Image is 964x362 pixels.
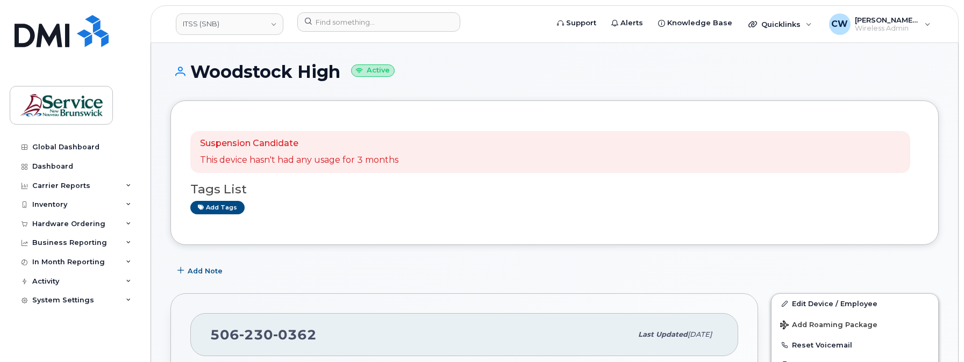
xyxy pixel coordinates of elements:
span: 0362 [273,327,317,343]
button: Reset Voicemail [772,335,938,354]
button: Add Roaming Package [772,313,938,335]
span: Last updated [638,330,688,338]
small: Active [351,64,395,77]
h1: Woodstock High [170,62,939,81]
span: [DATE] [688,330,712,338]
span: Add Roaming Package [780,321,877,331]
p: Suspension Candidate [200,137,398,150]
a: Add tags [190,201,245,214]
button: Add Note [170,261,232,280]
p: This device hasn't had any usage for 3 months [200,154,398,166]
span: Add Note [188,266,223,276]
h3: Tags List [190,183,919,196]
span: 230 [239,327,273,343]
a: Edit Device / Employee [772,294,938,313]
span: 506 [210,327,317,343]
